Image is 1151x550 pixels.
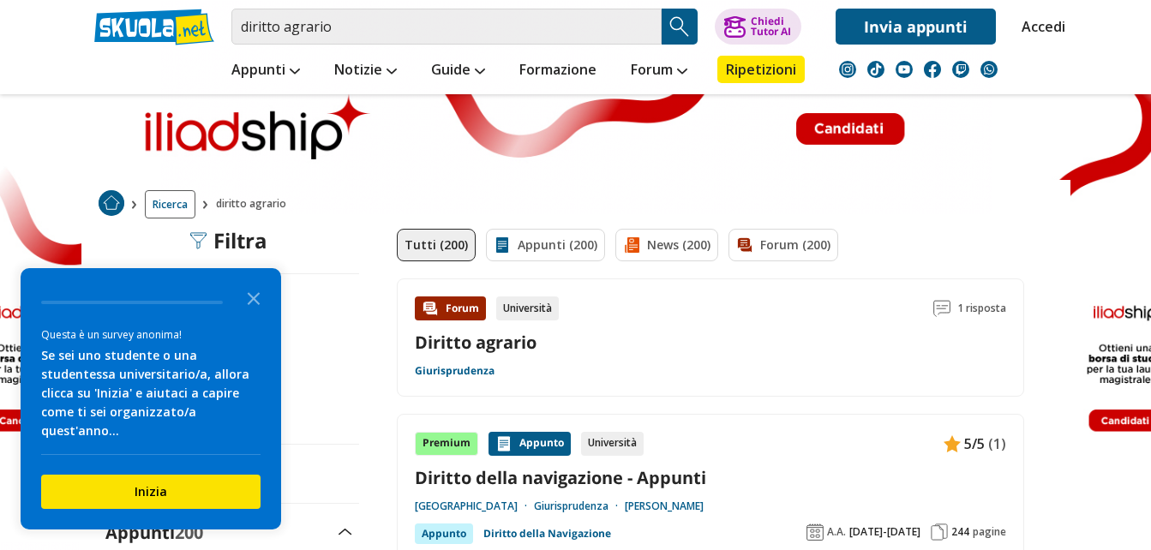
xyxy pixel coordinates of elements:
a: Tutti (200) [397,229,476,261]
img: Filtra filtri mobile [189,232,207,249]
img: Forum filtro contenuto [736,236,753,254]
div: Premium [415,432,478,456]
img: Commenti lettura [933,300,950,317]
span: A.A. [827,525,846,539]
div: Università [496,296,559,320]
a: Diritto della navigazione - Appunti [415,466,1006,489]
div: Survey [21,268,281,529]
div: Appunto [489,432,571,456]
img: News filtro contenuto [623,236,640,254]
a: Accedi [1022,9,1058,45]
img: Home [99,190,124,216]
img: Apri e chiudi sezione [339,529,352,535]
div: Questa è un survey anonima! [41,326,261,343]
span: pagine [973,525,1006,539]
a: Ricerca [145,190,195,218]
img: Appunti contenuto [495,435,513,452]
img: Forum contenuto [422,300,439,317]
span: [DATE]-[DATE] [849,525,920,539]
img: Appunti contenuto [944,435,961,452]
a: [PERSON_NAME] [625,499,704,513]
div: Filtra [189,229,267,253]
span: 200 [175,521,203,544]
a: News (200) [615,229,718,261]
button: Inizia [41,475,261,509]
a: Giurisprudenza [415,364,495,378]
span: (1) [988,433,1006,455]
span: 1 risposta [957,296,1006,320]
div: Università [581,432,644,456]
a: Diritto della Navigazione [483,523,611,544]
span: 244 [951,525,969,539]
div: Se sei uno studente o una studentessa universitario/a, allora clicca su 'Inizia' e aiutaci a capi... [41,346,261,440]
div: Appunto [415,523,473,544]
a: Forum (200) [728,229,838,261]
img: Anno accademico [806,523,824,541]
img: Pagine [931,523,948,541]
a: Giurisprudenza [534,499,625,513]
a: Diritto agrario [415,331,537,354]
div: Forum [415,296,486,320]
a: Appunti (200) [486,229,605,261]
a: [GEOGRAPHIC_DATA] [415,499,534,513]
span: 5/5 [964,433,985,455]
label: Appunti [105,521,203,544]
button: Close the survey [237,280,271,314]
img: Appunti filtro contenuto [494,236,511,254]
a: Home [99,190,124,218]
